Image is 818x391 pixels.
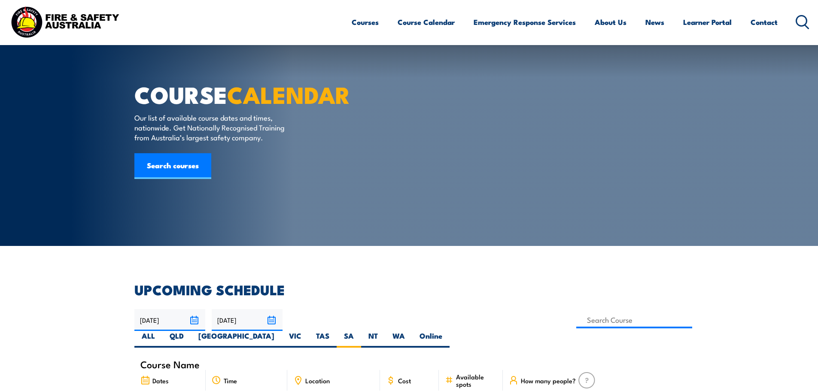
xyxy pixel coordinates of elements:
[645,11,664,33] a: News
[140,361,200,368] span: Course Name
[352,11,379,33] a: Courses
[134,283,684,295] h2: UPCOMING SCHEDULE
[474,11,576,33] a: Emergency Response Services
[227,76,350,112] strong: CALENDAR
[385,331,412,348] label: WA
[305,377,330,384] span: Location
[309,331,337,348] label: TAS
[134,112,291,142] p: Our list of available course dates and times, nationwide. Get Nationally Recognised Training from...
[456,373,497,388] span: Available spots
[134,309,205,331] input: From date
[521,377,576,384] span: How many people?
[398,377,411,384] span: Cost
[134,153,211,179] a: Search courses
[282,331,309,348] label: VIC
[576,312,693,328] input: Search Course
[134,331,162,348] label: ALL
[191,331,282,348] label: [GEOGRAPHIC_DATA]
[398,11,455,33] a: Course Calendar
[152,377,169,384] span: Dates
[595,11,626,33] a: About Us
[212,309,283,331] input: To date
[162,331,191,348] label: QLD
[361,331,385,348] label: NT
[683,11,732,33] a: Learner Portal
[134,84,347,104] h1: COURSE
[337,331,361,348] label: SA
[751,11,778,33] a: Contact
[224,377,237,384] span: Time
[412,331,450,348] label: Online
